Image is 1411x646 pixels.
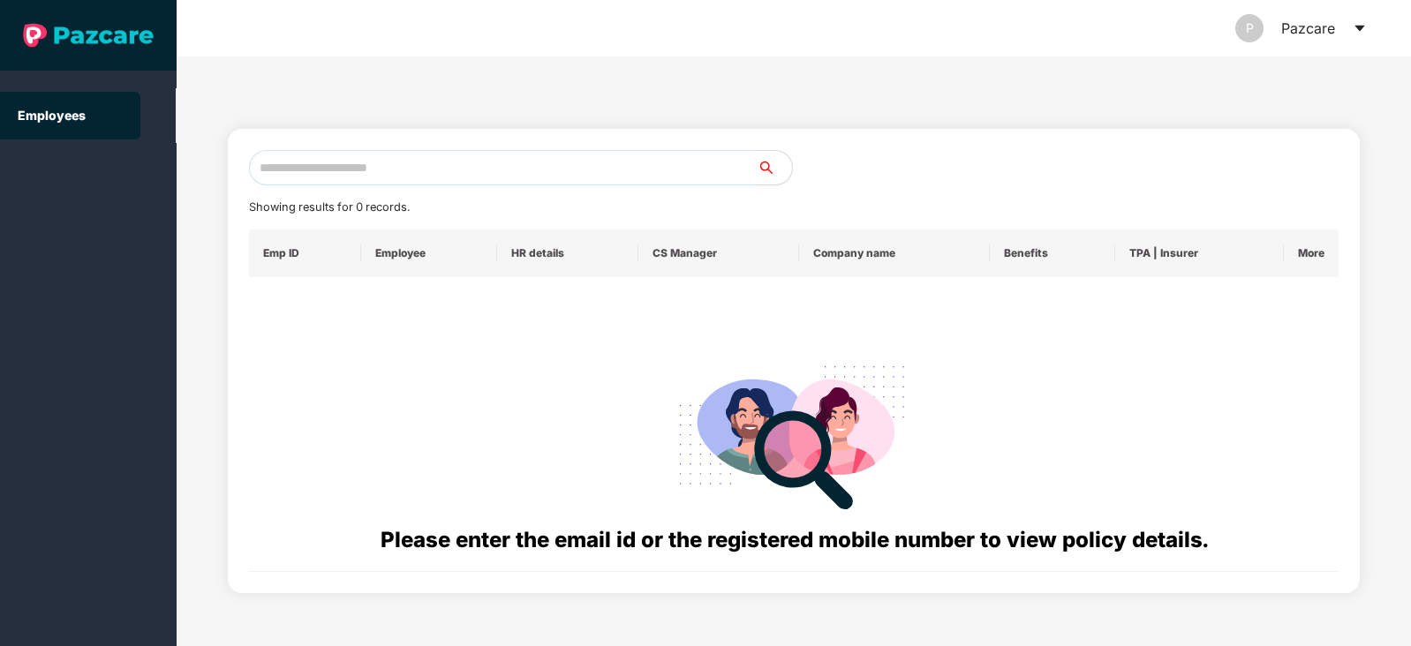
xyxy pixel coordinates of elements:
span: P [1246,14,1254,42]
span: search [756,161,792,175]
th: TPA | Insurer [1115,229,1284,277]
th: Company name [799,229,991,277]
button: search [756,150,793,185]
th: Employee [361,229,497,277]
th: Emp ID [249,229,361,277]
th: CS Manager [638,229,799,277]
img: svg+xml;base64,PHN2ZyB4bWxucz0iaHR0cDovL3d3dy53My5vcmcvMjAwMC9zdmciIHdpZHRoPSIyODgiIGhlaWdodD0iMj... [667,344,921,523]
th: HR details [497,229,638,277]
span: Please enter the email id or the registered mobile number to view policy details. [381,527,1208,552]
th: Benefits [990,229,1115,277]
span: caret-down [1353,21,1367,35]
span: Showing results for 0 records. [249,200,410,214]
th: More [1284,229,1339,277]
a: Employees [18,108,86,123]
